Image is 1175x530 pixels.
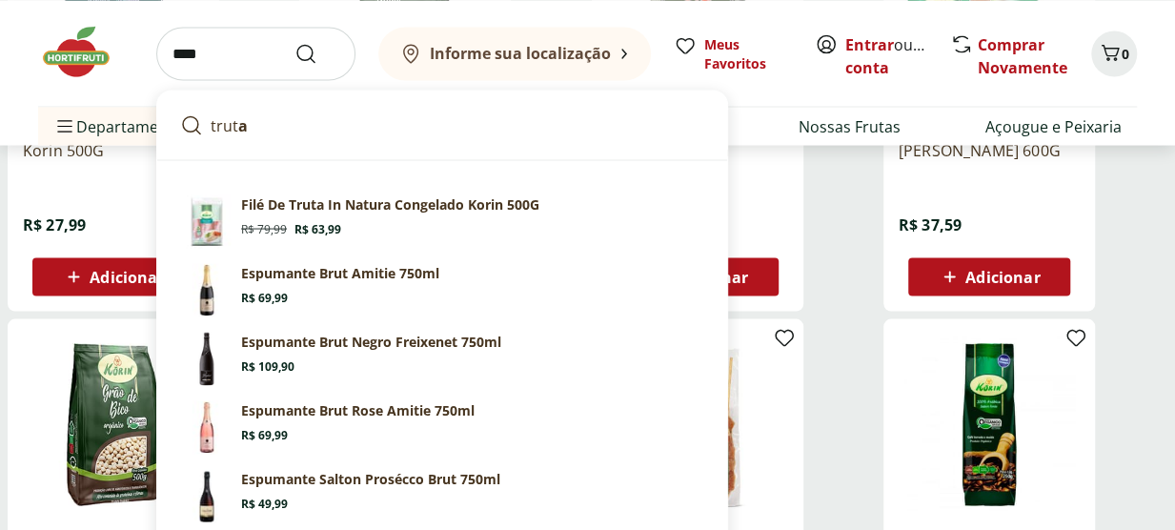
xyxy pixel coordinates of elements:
[38,23,133,80] img: Hortifruti
[172,187,712,255] a: PrincipalFilé De Truta In Natura Congelado Korin 500GR$ 79,99R$ 63,99
[799,114,901,137] a: Nossas Frutas
[90,269,164,284] span: Adicionar
[172,393,712,461] a: PrincipalEspumante Brut Rose Amitie 750mlR$ 69,99
[1122,44,1129,62] span: 0
[378,27,651,80] button: Informe sua localização
[180,400,233,454] img: Principal
[180,332,233,385] img: Principal
[53,103,191,149] span: Departamentos
[32,257,194,296] button: Adicionar
[908,257,1070,296] button: Adicionar
[845,33,950,77] a: Criar conta
[965,269,1040,284] span: Adicionar
[294,42,340,65] button: Submit Search
[241,358,294,374] span: R$ 109,90
[899,214,962,234] span: R$ 37,59
[241,221,287,236] span: R$ 79,99
[978,33,1067,77] a: Comprar Novamente
[985,114,1122,137] a: Açougue e Peixaria
[172,324,712,393] a: PrincipalEspumante Brut Negro Freixenet 750mlR$ 109,90
[845,33,894,54] a: Entrar
[180,194,233,248] img: Principal
[180,263,233,316] img: Principal
[294,221,341,236] span: R$ 63,99
[241,496,288,511] span: R$ 49,99
[899,334,1080,515] img: Café Korin Orgânico Forte 250G
[241,194,539,214] p: Filé De Truta In Natura Congelado Korin 500G
[845,32,930,78] span: ou
[211,113,248,136] p: trut
[241,469,500,488] p: Espumante Salton Prosécco Brut 750ml
[241,332,501,351] p: Espumante Brut Negro Freixenet 750ml
[238,114,248,135] strong: a
[1091,31,1137,76] button: Carrinho
[172,461,712,530] a: Espumante Salton Prosécco Brut 750mlR$ 49,99
[172,255,712,324] a: PrincipalEspumante Brut Amitie 750mlR$ 69,99
[674,34,792,72] a: Meus Favoritos
[704,34,792,72] span: Meus Favoritos
[241,427,288,442] span: R$ 69,99
[430,42,611,63] b: Informe sua localização
[156,27,355,80] input: search
[172,106,712,144] a: truta
[241,290,288,305] span: R$ 69,99
[23,214,86,234] span: R$ 27,99
[53,103,76,149] button: Menu
[23,334,204,515] img: Grão De Bico Orgânico Korin 500G
[241,400,475,419] p: Espumante Brut Rose Amitie 750ml
[241,263,439,282] p: Espumante Brut Amitie 750ml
